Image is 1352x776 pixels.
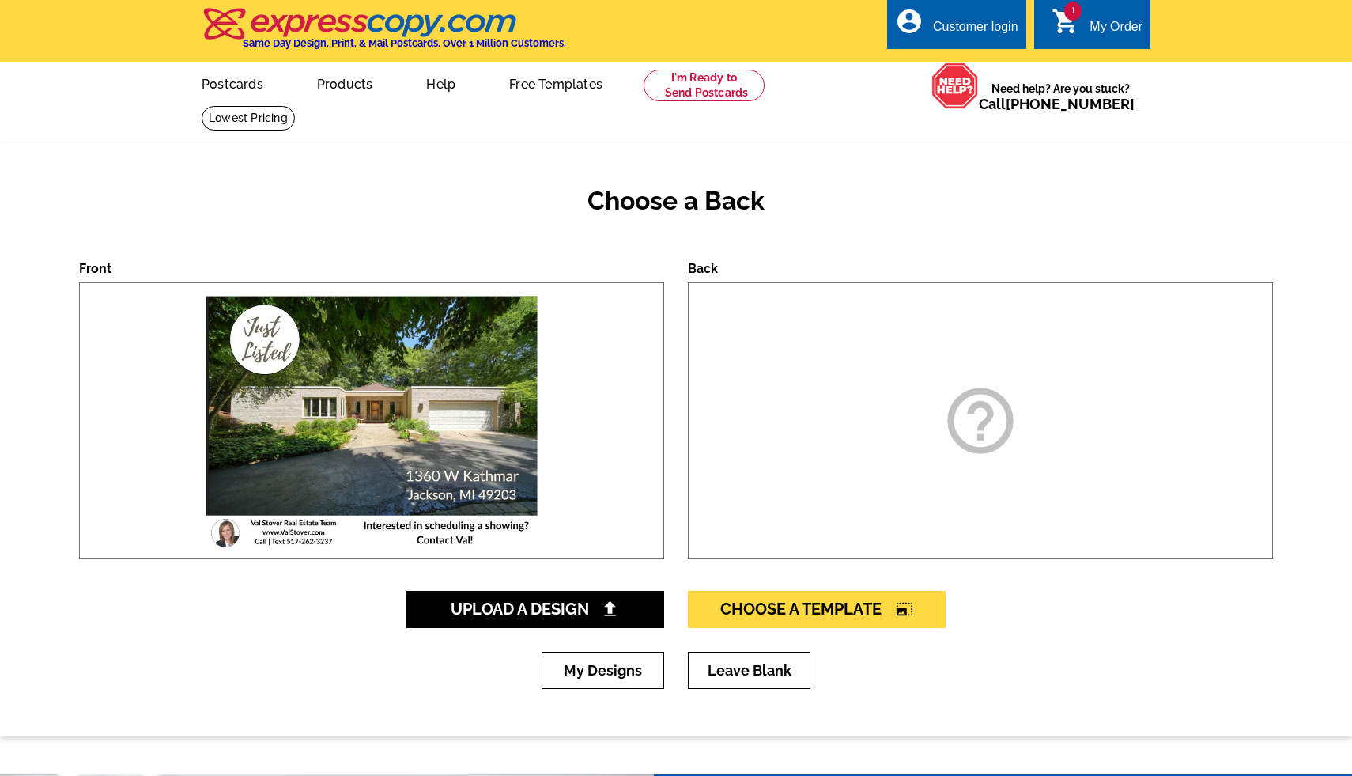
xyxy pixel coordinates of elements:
span: Need help? Are you stuck? [979,81,1142,112]
a: Help [401,64,481,101]
i: photo_size_select_large [896,601,913,617]
a: Leave Blank [688,652,810,689]
span: Choose A Template [720,600,913,619]
a: Same Day Design, Print, & Mail Postcards. Over 1 Million Customers. [202,19,566,49]
span: Upload A Design [451,600,621,619]
div: Customer login [933,20,1018,42]
div: My Order [1090,20,1142,42]
i: shopping_cart [1052,7,1080,36]
img: large-thumb.jpg [194,283,548,558]
a: Postcards [176,64,289,101]
a: [PHONE_NUMBER] [1006,96,1135,112]
img: help [931,62,979,109]
a: 1 shopping_cart My Order [1052,17,1142,37]
label: Front [79,261,111,276]
a: Products [292,64,398,101]
label: Back [688,261,718,276]
span: 1 [1064,2,1082,21]
a: My Designs [542,652,664,689]
i: account_circle [895,7,923,36]
a: Free Templates [484,64,628,101]
i: help_outline [941,381,1020,460]
span: Call [979,96,1135,112]
a: account_circle Customer login [895,17,1018,37]
h4: Same Day Design, Print, & Mail Postcards. Over 1 Million Customers. [243,37,566,49]
a: Upload A Design [406,591,664,628]
iframe: LiveChat chat widget [1130,726,1352,776]
a: Choose A Templatephoto_size_select_large [688,591,946,628]
h2: Choose a Back [79,186,1273,216]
